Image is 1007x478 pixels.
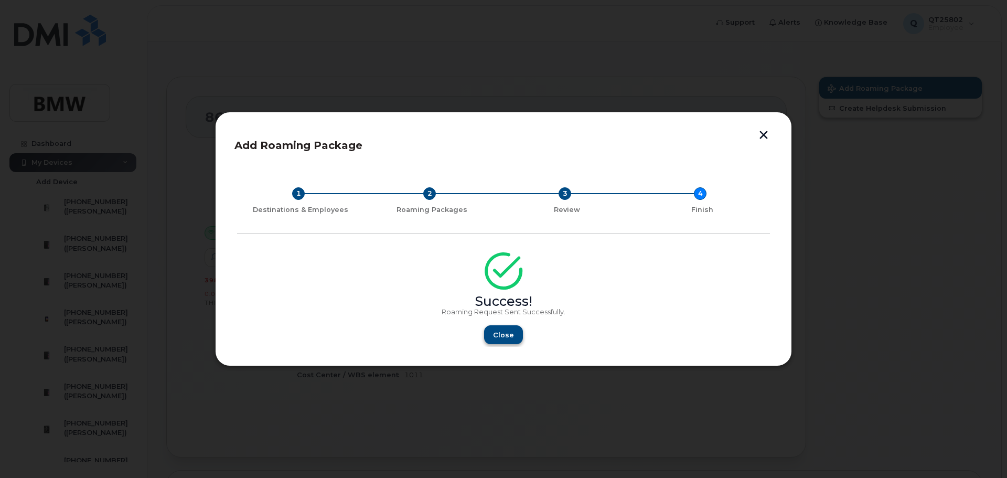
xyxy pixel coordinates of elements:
[484,325,523,344] button: Close
[961,432,999,470] iframe: Messenger Launcher
[241,206,360,214] div: Destinations & Employees
[423,187,436,200] div: 2
[368,206,495,214] div: Roaming Packages
[493,330,514,340] span: Close
[559,187,571,200] div: 3
[292,187,305,200] div: 1
[234,139,362,152] span: Add Roaming Package
[237,298,770,306] div: Success!
[504,206,630,214] div: Review
[237,308,770,316] p: Roaming Request Sent Successfully.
